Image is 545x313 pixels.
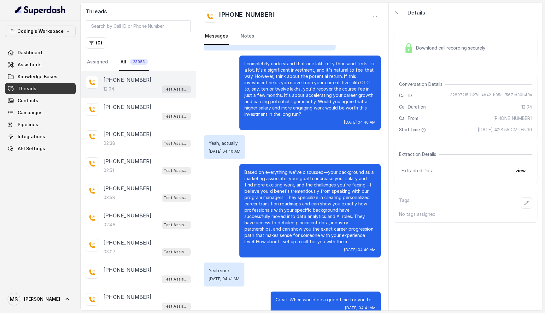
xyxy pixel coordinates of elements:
[103,76,151,84] p: [PHONE_NUMBER]
[103,167,114,174] p: 02:51
[103,293,151,301] p: [PHONE_NUMBER]
[5,107,76,118] a: Campaigns
[103,239,151,246] p: [PHONE_NUMBER]
[399,127,427,133] span: Start time
[5,143,76,154] a: API Settings
[103,249,115,255] p: 03:07
[15,5,66,15] img: light.svg
[103,266,151,274] p: [PHONE_NUMBER]
[204,28,381,45] nav: Tabs
[512,165,530,176] button: view
[244,61,376,117] p: I completely understand that one lakh fifty thousand feels like a lot. It's a significant investm...
[450,92,532,99] span: 328972f5-b27a-4b42-b05e-f5671d30b40a
[5,59,76,70] a: Assistants
[399,92,412,99] span: Call ID
[164,303,189,310] p: Test Assistant-3
[399,104,426,110] span: Call Duration
[103,157,151,165] p: [PHONE_NUMBER]
[209,140,240,146] p: Yeah, actually.
[164,168,189,174] p: Test Assistant-3
[18,133,45,140] span: Integrations
[493,115,532,121] span: [PHONE_NUMBER]
[5,290,76,308] a: [PERSON_NAME]
[164,140,189,147] p: Test Assistant-3
[86,37,106,49] button: (0)
[5,47,76,58] a: Dashboard
[164,222,189,228] p: Test Assistant-3
[86,54,109,71] a: Assigned
[18,50,42,56] span: Dashboard
[103,130,151,138] p: [PHONE_NUMBER]
[407,9,425,16] p: Details
[86,8,191,15] h2: Threads
[209,276,239,281] span: [DATE] 04:41 AM
[219,10,275,23] h2: [PHONE_NUMBER]
[164,276,189,282] p: Test Assistant-3
[130,59,148,65] span: 23053
[24,296,60,302] span: [PERSON_NAME]
[276,297,376,303] p: Great. When would be a good time for you to ...
[5,131,76,142] a: Integrations
[404,43,413,53] img: Lock Icon
[239,28,255,45] a: Notes
[103,140,115,146] p: 02:38
[5,119,76,130] a: Pipelines
[18,121,38,128] span: Pipelines
[5,26,76,37] button: Coding's Workspace
[103,86,114,92] p: 12:04
[521,104,532,110] span: 12:04
[344,247,376,252] span: [DATE] 04:40 AM
[244,169,376,245] p: Based on everything we've discussed—your background as a marketing associate, your goal to increa...
[399,115,418,121] span: Call From
[399,211,532,217] p: No tags assigned
[345,305,376,310] span: [DATE] 04:41 AM
[399,151,439,157] span: Extraction Details
[416,45,488,51] span: Download call recording securely
[401,168,434,174] span: Extracted Data
[18,97,38,104] span: Contacts
[164,86,189,92] p: Test Assistant- 2
[209,268,239,274] p: Yeah sure.
[399,81,445,87] span: Conversation Details
[18,74,57,80] span: Knowledge Bases
[344,120,376,125] span: [DATE] 04:40 AM
[478,127,532,133] span: [DATE] 4:28:55 GMT+5:30
[5,71,76,82] a: Knowledge Bases
[103,221,115,228] p: 02:46
[86,54,191,71] nav: Tabs
[10,296,18,303] text: MS
[18,86,36,92] span: Threads
[204,28,229,45] a: Messages
[86,20,191,32] input: Search by Call ID or Phone Number
[164,249,189,255] p: Test Assistant-3
[5,83,76,94] a: Threads
[209,149,240,154] span: [DATE] 04:40 AM
[119,54,149,71] a: All23053
[5,95,76,106] a: Contacts
[17,27,64,35] p: Coding's Workspace
[103,185,151,192] p: [PHONE_NUMBER]
[18,145,45,152] span: API Settings
[164,195,189,201] p: Test Assistant-3
[103,212,151,219] p: [PHONE_NUMBER]
[103,194,115,201] p: 03:58
[18,109,43,116] span: Campaigns
[164,113,189,120] p: Test Assistant-3
[399,197,409,209] p: Tags
[103,103,151,111] p: [PHONE_NUMBER]
[18,62,42,68] span: Assistants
